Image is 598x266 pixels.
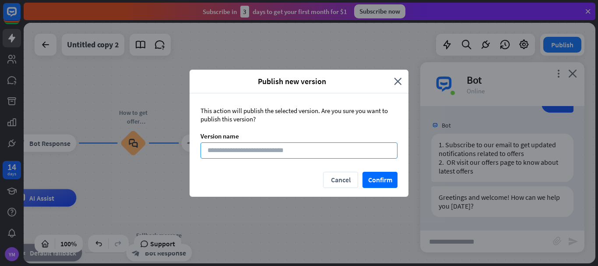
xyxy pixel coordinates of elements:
button: Cancel [323,172,358,188]
div: This action will publish the selected version. Are you sure you want to publish this version? [201,106,397,123]
span: Publish new version [196,76,387,86]
button: Open LiveChat chat widget [7,4,33,30]
i: close [394,76,402,86]
div: Version name [201,132,397,140]
button: Confirm [362,172,397,188]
